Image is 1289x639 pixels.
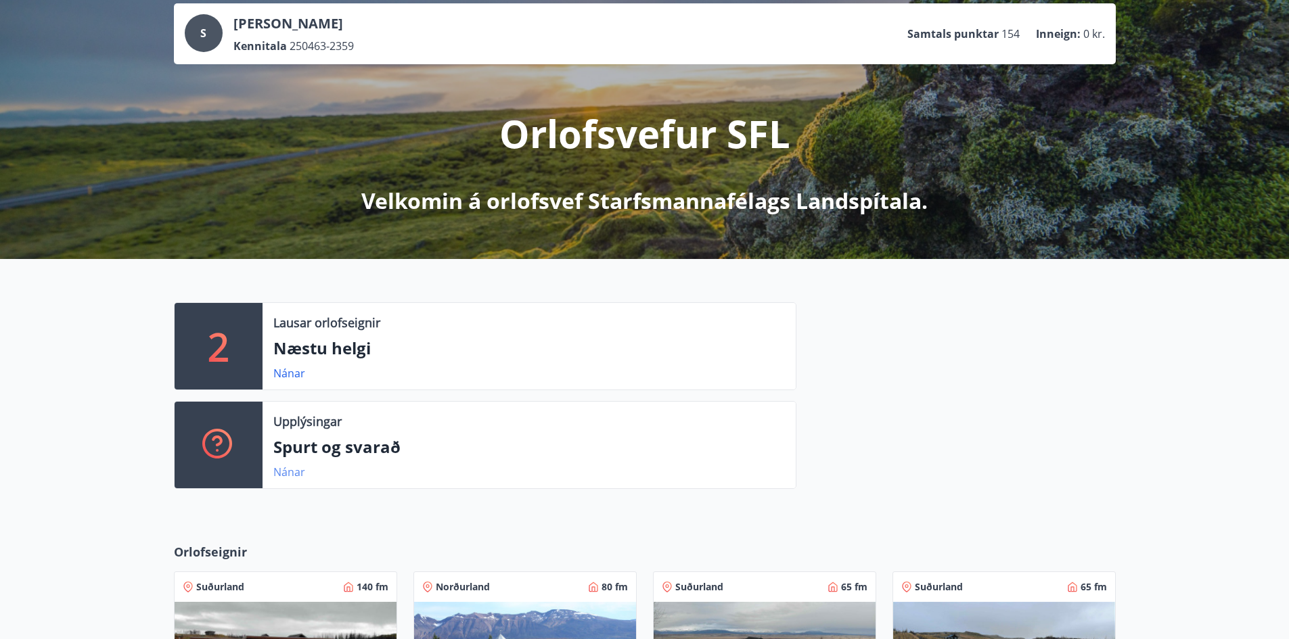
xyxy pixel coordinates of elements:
p: Velkomin á orlofsvef Starfsmannafélags Landspítala. [361,186,928,216]
p: Orlofsvefur SFL [499,108,790,159]
p: Upplýsingar [273,412,342,430]
p: Næstu helgi [273,337,785,360]
span: 154 [1001,26,1020,41]
span: 250463-2359 [290,39,354,53]
p: [PERSON_NAME] [233,14,354,33]
p: Lausar orlofseignir [273,314,380,331]
p: Inneign : [1036,26,1081,41]
span: Suðurland [915,580,963,594]
span: Norðurland [436,580,490,594]
span: 80 fm [602,580,628,594]
span: S [200,26,206,41]
span: 140 fm [357,580,388,594]
span: 65 fm [841,580,867,594]
span: 65 fm [1081,580,1107,594]
p: Samtals punktar [907,26,999,41]
p: Kennitala [233,39,287,53]
span: Suðurland [196,580,244,594]
span: Suðurland [675,580,723,594]
a: Nánar [273,465,305,479]
p: Spurt og svarað [273,435,785,458]
span: Orlofseignir [174,543,247,561]
span: 0 kr. [1083,26,1105,41]
a: Nánar [273,366,305,381]
p: 2 [208,321,229,372]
